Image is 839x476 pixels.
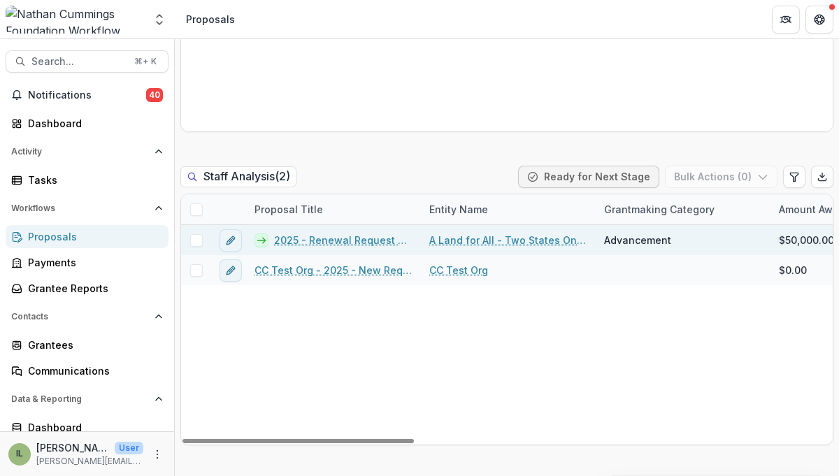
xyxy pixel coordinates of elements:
div: Dashboard [28,420,157,435]
button: edit [220,229,242,252]
h2: Staff Analysis ( 2 ) [180,166,296,187]
p: [PERSON_NAME] [36,440,109,455]
div: Communications [28,363,157,378]
a: Tasks [6,168,168,192]
span: 40 [146,88,163,102]
a: 2025 - Renewal Request Application [274,233,413,247]
div: Isaac Luria [16,449,23,459]
a: Dashboard [6,112,168,135]
span: Notifications [28,89,146,101]
button: edit [220,259,242,282]
span: Data & Reporting [11,394,149,404]
a: Payments [6,251,168,274]
a: Grantees [6,333,168,356]
button: Open entity switcher [150,6,169,34]
a: CC Test Org [429,263,488,277]
p: User [115,442,143,454]
div: Proposals [28,229,157,244]
div: Proposal Title [246,202,331,217]
div: Dashboard [28,116,157,131]
p: [PERSON_NAME][EMAIL_ADDRESS][PERSON_NAME][DOMAIN_NAME] [36,455,143,468]
span: Search... [31,56,126,68]
span: Workflows [11,203,149,213]
a: Grantee Reports [6,277,168,300]
button: More [149,446,166,463]
button: Edit table settings [783,166,805,188]
button: Open Data & Reporting [6,388,168,410]
div: ⌘ + K [131,54,159,69]
button: Get Help [805,6,833,34]
div: Entity Name [421,194,596,224]
button: Bulk Actions (0) [665,166,777,188]
div: Proposal Title [246,194,421,224]
div: Tasks [28,173,157,187]
a: Communications [6,359,168,382]
div: Grantmaking Category [596,194,770,224]
nav: breadcrumb [180,9,241,29]
span: Activity [11,147,149,157]
span: Advancement [604,233,671,247]
span: Contacts [11,312,149,322]
div: Entity Name [421,202,496,217]
span: $50,000.00 [779,233,834,247]
a: CC Test Org - 2025 - New Request Application [254,263,413,277]
div: Grantmaking Category [596,202,723,217]
img: Nathan Cummings Foundation Workflow Sandbox logo [6,6,144,34]
button: Open Contacts [6,305,168,328]
a: A Land for All - Two States One Homeland [429,233,587,247]
button: Open Workflows [6,197,168,219]
div: Payments [28,255,157,270]
div: Grantees [28,338,157,352]
button: Search... [6,50,168,73]
button: Open Activity [6,140,168,163]
span: $0.00 [779,263,807,277]
button: Partners [772,6,800,34]
a: Dashboard [6,416,168,439]
a: Proposals [6,225,168,248]
button: Notifications40 [6,84,168,106]
div: Proposals [186,12,235,27]
button: Ready for Next Stage [518,166,659,188]
button: Export table data [811,166,833,188]
div: Grantee Reports [28,281,157,296]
